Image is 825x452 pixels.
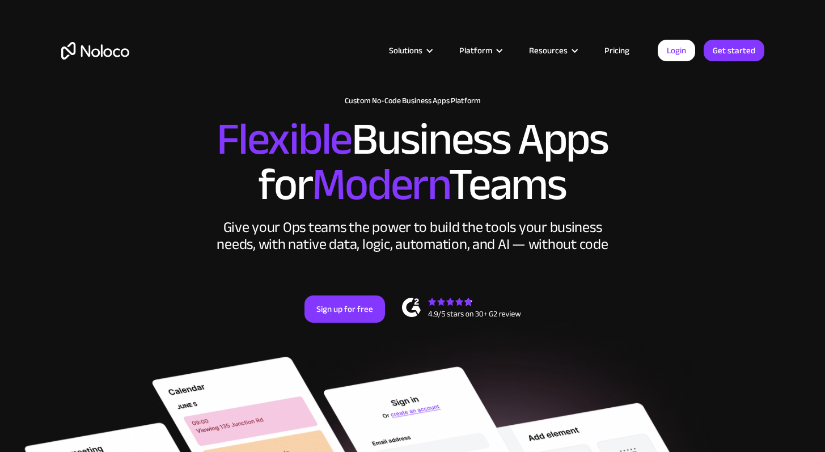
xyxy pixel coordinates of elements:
[61,117,764,208] h2: Business Apps for Teams
[529,43,568,58] div: Resources
[214,219,611,253] div: Give your Ops teams the power to build the tools your business needs, with native data, logic, au...
[704,40,764,61] a: Get started
[459,43,492,58] div: Platform
[515,43,590,58] div: Resources
[658,40,695,61] a: Login
[590,43,644,58] a: Pricing
[61,42,129,60] a: home
[304,295,385,323] a: Sign up for free
[375,43,445,58] div: Solutions
[445,43,515,58] div: Platform
[312,142,449,227] span: Modern
[389,43,422,58] div: Solutions
[217,97,352,181] span: Flexible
